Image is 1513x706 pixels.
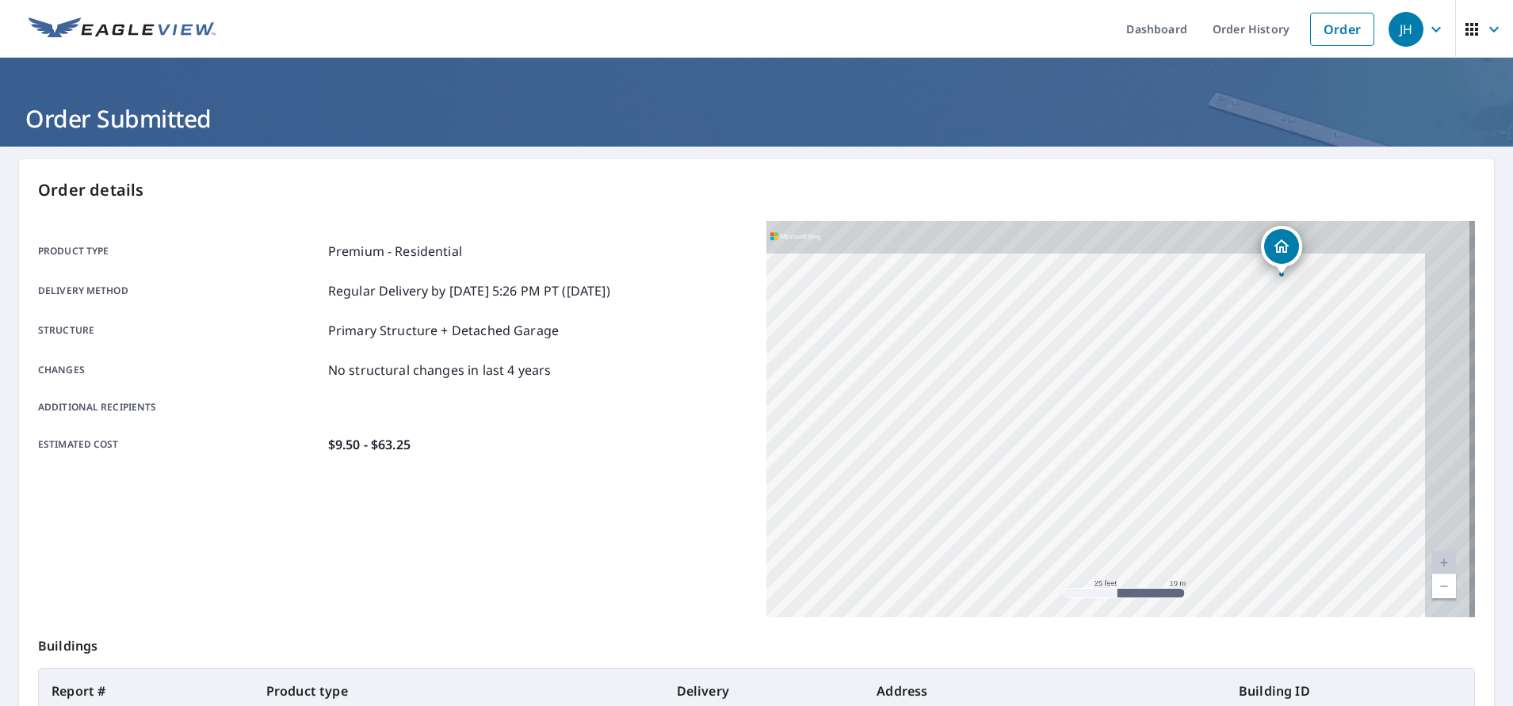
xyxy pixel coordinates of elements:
p: $9.50 - $63.25 [328,435,411,454]
p: No structural changes in last 4 years [328,361,552,380]
a: Current Level 20, Zoom Out [1432,574,1456,598]
h1: Order Submitted [19,102,1494,135]
p: Order details [38,178,1475,202]
p: Buildings [38,617,1475,668]
p: Regular Delivery by [DATE] 5:26 PM PT ([DATE]) [328,281,610,300]
a: Order [1310,13,1374,46]
div: Dropped pin, building 1, Residential property, 3695 Masthead Trl Triangle, VA 22172 [1261,226,1302,275]
p: Product type [38,242,322,261]
p: Estimated cost [38,435,322,454]
p: Structure [38,321,322,340]
img: EV Logo [29,17,216,41]
div: JH [1389,12,1423,47]
p: Delivery method [38,281,322,300]
p: Premium - Residential [328,242,462,261]
p: Additional recipients [38,400,322,414]
p: Changes [38,361,322,380]
a: Current Level 20, Zoom In Disabled [1432,551,1456,574]
p: Primary Structure + Detached Garage [328,321,559,340]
